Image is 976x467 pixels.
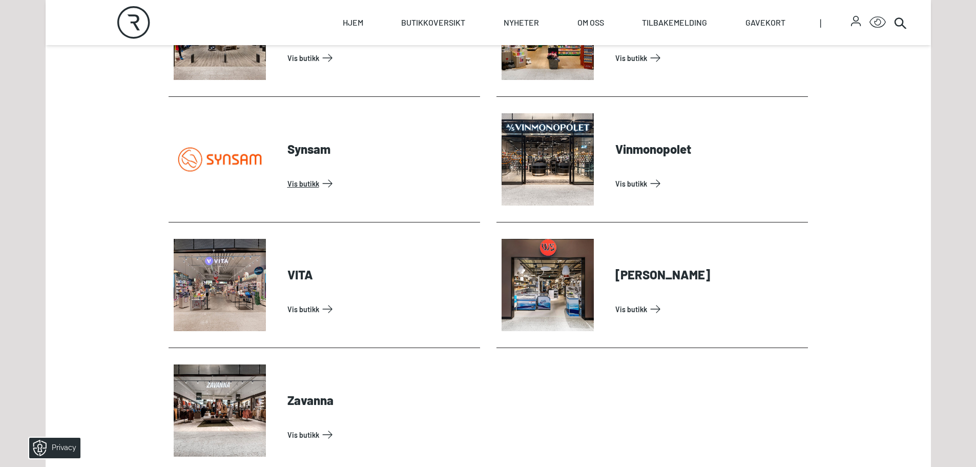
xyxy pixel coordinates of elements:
a: Vis Butikk: Zavanna [287,427,476,443]
a: Vis Butikk: Synsam [287,175,476,192]
a: Vis Butikk: Vinmonopolet [615,175,804,192]
a: Vis Butikk: Sport 1 [287,50,476,66]
a: Vis Butikk: Wilsbeck Sjømat [615,301,804,317]
button: Open Accessibility Menu [869,14,886,31]
iframe: Manage Preferences [10,434,94,462]
a: Vis Butikk: Sunkost [615,50,804,66]
a: Vis Butikk: VITA [287,301,476,317]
